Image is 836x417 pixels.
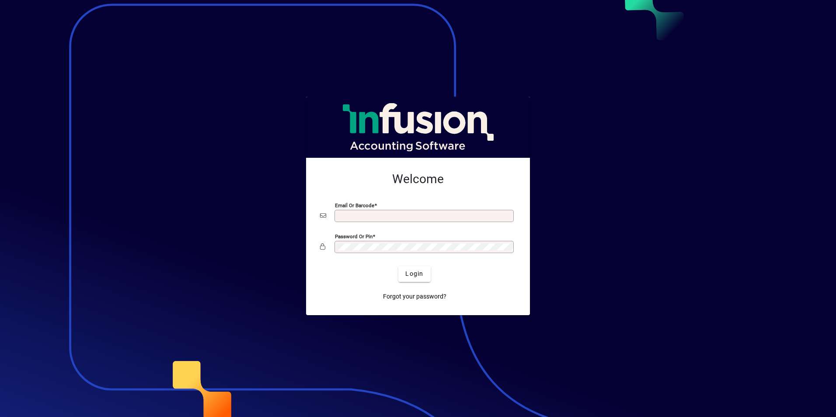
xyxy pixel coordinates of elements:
span: Login [405,269,423,278]
a: Forgot your password? [380,289,450,305]
button: Login [398,266,430,282]
span: Forgot your password? [383,292,446,301]
mat-label: Email or Barcode [335,202,374,208]
h2: Welcome [320,172,516,187]
mat-label: Password or Pin [335,233,373,239]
